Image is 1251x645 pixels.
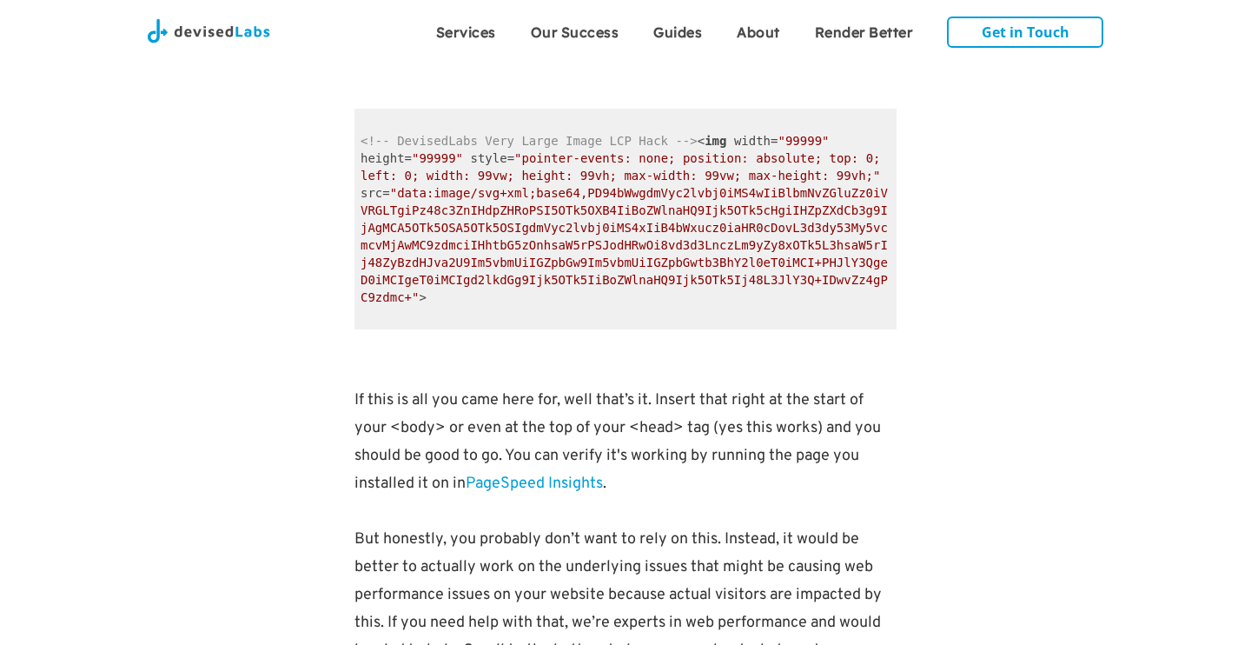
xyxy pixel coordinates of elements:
[361,134,895,304] span: < = = = = >
[419,9,513,52] a: Services
[705,134,726,148] span: img
[361,134,698,148] span: <!-- DevisedLabs Very Large Image LCP Hack -->
[513,9,637,52] a: Our Success
[361,186,382,200] span: src
[361,151,405,165] span: height
[636,9,719,52] a: Guides
[798,9,930,52] a: Render Better
[734,134,771,148] span: width
[361,151,888,183] span: "pointer-events: none; position: absolute; top: 0; left: 0; width: 99vw; height: 99vh; max-width:...
[412,151,463,165] span: "99999"
[466,474,603,494] a: PageSpeed Insights
[719,9,798,52] a: About
[354,359,897,498] p: If this is all you came here for, well that’s it. Insert that right at the start of your <body> o...
[947,17,1103,48] a: Get in Touch
[361,186,888,304] span: "data:image/svg+xml;base64,PD94bWwgdmVyc2lvbj0iMS4wIiBlbmNvZGluZz0iVVRGLTgiPz48c3ZnIHdpZHRoPSI5OT...
[982,23,1069,42] strong: Get in Touch
[470,151,506,165] span: style
[778,134,830,148] span: "99999"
